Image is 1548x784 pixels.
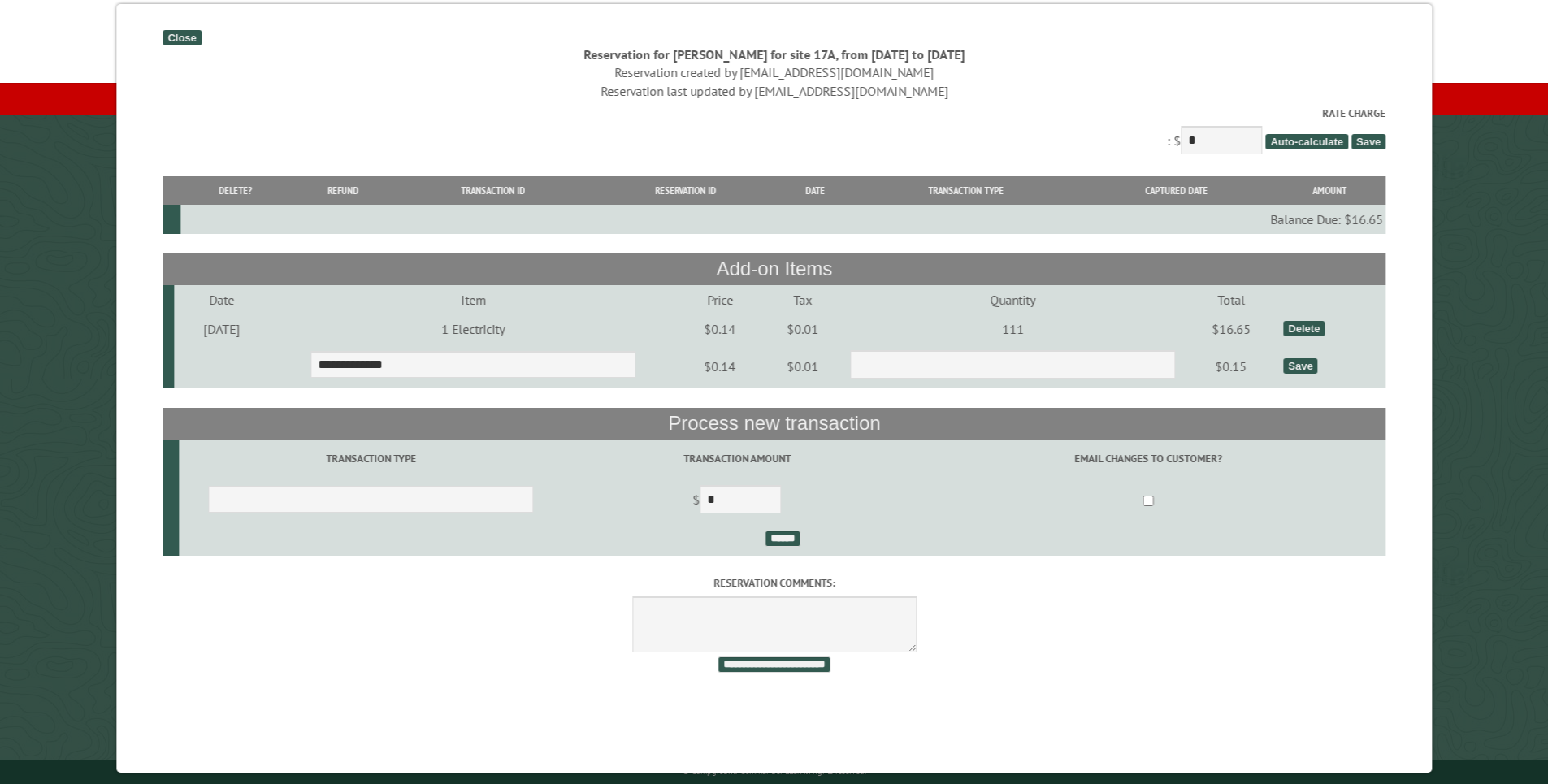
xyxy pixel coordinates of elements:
[761,314,844,344] td: $0.01
[163,63,1385,81] div: Reservation created by [EMAIL_ADDRESS][DOMAIN_NAME]
[565,451,908,466] label: Transaction Amount
[291,176,395,205] th: Refund
[761,344,844,389] td: $0.01
[163,575,1385,591] label: Reservation comments:
[679,285,761,314] td: Price
[562,479,911,524] td: $
[1080,176,1273,205] th: Captured Date
[852,176,1081,205] th: Transaction Type
[163,106,1385,158] div: : $
[268,314,679,344] td: 1 Electricity
[1265,134,1348,149] span: Auto-calculate
[268,285,679,314] td: Item
[844,314,1182,344] td: 111
[163,253,1385,284] th: Add-on Items
[163,82,1385,100] div: Reservation last updated by [EMAIL_ADDRESS][DOMAIN_NAME]
[1181,285,1280,314] td: Total
[844,285,1182,314] td: Quantity
[779,176,852,205] th: Date
[174,314,268,344] td: [DATE]
[683,766,866,777] small: © Campground Commander LLC. All rights reserved.
[592,176,779,205] th: Reservation ID
[1283,321,1325,336] div: Delete
[163,408,1385,439] th: Process new transaction
[679,344,761,389] td: $0.14
[913,451,1383,466] label: Email changes to customer?
[163,30,201,45] div: Close
[1283,358,1317,374] div: Save
[174,285,268,314] td: Date
[679,314,761,344] td: $0.14
[1181,344,1280,389] td: $0.15
[1181,314,1280,344] td: $16.65
[761,285,844,314] td: Tax
[163,45,1385,63] div: Reservation for [PERSON_NAME] for site 17A, from [DATE] to [DATE]
[394,176,591,205] th: Transaction ID
[180,205,1385,234] td: Balance Due: $16.65
[1273,176,1385,205] th: Amount
[181,451,560,466] label: Transaction Type
[180,176,290,205] th: Delete?
[163,106,1385,121] label: Rate Charge
[1351,134,1385,149] span: Save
